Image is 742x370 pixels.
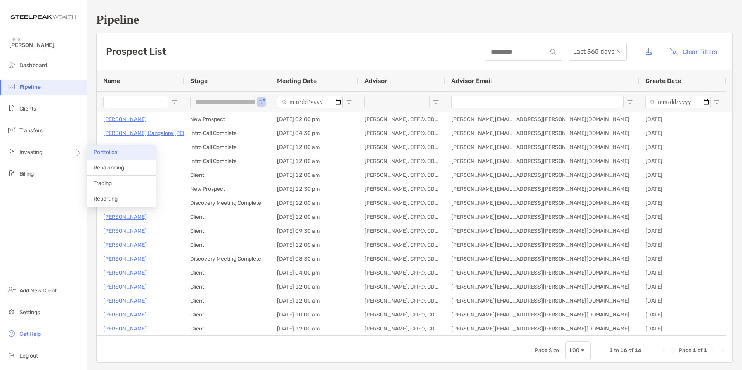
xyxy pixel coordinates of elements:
[664,43,723,60] button: Clear Filters
[103,96,168,108] input: Name Filter Input
[445,238,639,252] div: [PERSON_NAME][EMAIL_ADDRESS][PERSON_NAME][DOMAIN_NAME]
[271,322,358,335] div: [DATE] 12:00 am
[627,99,633,105] button: Open Filter Menu
[639,266,726,280] div: [DATE]
[639,182,726,196] div: [DATE]
[358,182,445,196] div: [PERSON_NAME], CFP®, CDFA®
[433,99,439,105] button: Open Filter Menu
[445,168,639,182] div: [PERSON_NAME][EMAIL_ADDRESS][PERSON_NAME][DOMAIN_NAME]
[358,126,445,140] div: [PERSON_NAME], CFP®, CDFA®
[669,348,676,354] div: Previous Page
[19,127,43,134] span: Transfers
[445,210,639,224] div: [PERSON_NAME][EMAIL_ADDRESS][PERSON_NAME][DOMAIN_NAME]
[710,348,716,354] div: Next Page
[172,99,178,105] button: Open Filter Menu
[271,112,358,126] div: [DATE] 02:00 pm
[639,238,726,252] div: [DATE]
[258,99,265,105] button: Open Filter Menu
[94,180,112,187] span: Trading
[645,96,711,108] input: Create Date Filter Input
[535,347,561,354] div: Page Size:
[614,347,619,354] span: to
[639,252,726,266] div: [DATE]
[609,347,613,354] span: 1
[277,77,317,85] span: Meeting Date
[103,128,218,138] a: [PERSON_NAME] Bangalore [PERSON_NAME]
[184,168,271,182] div: Client
[639,126,726,140] div: [DATE]
[184,280,271,294] div: Client
[271,280,358,294] div: [DATE] 12:00 am
[103,282,147,292] a: [PERSON_NAME]
[358,112,445,126] div: [PERSON_NAME], CFP®, CDFA®
[103,310,147,320] a: [PERSON_NAME]
[645,77,681,85] span: Create Date
[271,168,358,182] div: [DATE] 12:00 am
[184,252,271,266] div: Discovery Meeting Complete
[271,154,358,168] div: [DATE] 12:00 am
[451,77,492,85] span: Advisor Email
[358,266,445,280] div: [PERSON_NAME], CFP®, CDFA®
[7,82,16,91] img: pipeline icon
[184,196,271,210] div: Discovery Meeting Complete
[277,96,343,108] input: Meeting Date Filter Input
[693,347,696,354] span: 1
[445,280,639,294] div: [PERSON_NAME][EMAIL_ADDRESS][PERSON_NAME][DOMAIN_NAME]
[7,307,16,316] img: settings icon
[639,280,726,294] div: [DATE]
[94,195,118,202] span: Reporting
[639,140,726,154] div: [DATE]
[103,268,147,278] p: [PERSON_NAME]
[271,224,358,238] div: [DATE] 09:30 am
[184,294,271,308] div: Client
[565,341,591,360] div: Page Size
[103,240,147,250] a: [PERSON_NAME]
[445,112,639,126] div: [PERSON_NAME][EMAIL_ADDRESS][PERSON_NAME][DOMAIN_NAME]
[271,266,358,280] div: [DATE] 04:00 pm
[106,46,166,57] h3: Prospect List
[445,224,639,238] div: [PERSON_NAME][EMAIL_ADDRESS][PERSON_NAME][DOMAIN_NAME]
[9,3,77,31] img: Zoe Logo
[358,238,445,252] div: [PERSON_NAME], CFP®, CDFA®
[184,224,271,238] div: Client
[103,296,147,306] a: [PERSON_NAME]
[271,238,358,252] div: [DATE] 12:00 am
[19,171,34,177] span: Billing
[94,164,124,171] span: Rebalancing
[445,266,639,280] div: [PERSON_NAME][EMAIL_ADDRESS][PERSON_NAME][DOMAIN_NAME]
[271,182,358,196] div: [DATE] 12:30 pm
[364,77,387,85] span: Advisor
[635,347,641,354] span: 16
[19,331,41,337] span: Get Help
[358,168,445,182] div: [PERSON_NAME], CFP®, CDFA®
[184,140,271,154] div: Intro Call Complete
[550,49,556,55] img: input icon
[358,294,445,308] div: [PERSON_NAME], CFP®, CDFA®
[103,226,147,236] a: [PERSON_NAME]
[103,324,147,334] a: [PERSON_NAME]
[639,112,726,126] div: [DATE]
[7,104,16,113] img: clients icon
[358,196,445,210] div: [PERSON_NAME], CFP®, CDFA®
[7,169,16,178] img: billing icon
[7,147,16,156] img: investing icon
[184,308,271,322] div: Client
[620,347,627,354] span: 16
[184,238,271,252] div: Client
[271,196,358,210] div: [DATE] 12:00 am
[451,96,624,108] input: Advisor Email Filter Input
[358,210,445,224] div: [PERSON_NAME], CFP®, CDFA®
[19,105,36,112] span: Clients
[184,112,271,126] div: New Prospect
[704,347,707,354] span: 1
[697,347,702,354] span: of
[358,322,445,335] div: [PERSON_NAME], CFP®, CDFA®
[358,154,445,168] div: [PERSON_NAME], CFP®, CDFA®
[271,308,358,322] div: [DATE] 10:00 am
[569,347,579,354] div: 100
